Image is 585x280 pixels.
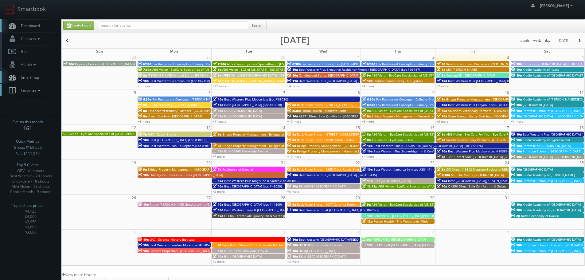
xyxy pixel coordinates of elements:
span: BU #[GEOGRAPHIC_DATA] [224,114,262,118]
span: Fox Restaurant Concepts - Culinary Dropout - [GEOGRAPHIC_DATA] [376,62,473,66]
span: Charter Senior Living - Naugatuck [373,79,423,83]
span: 13 [206,124,211,131]
span: 10a [437,103,447,107]
span: Best Western Plus King's Inn & Suites (Loc #03012) [224,179,299,183]
span: 18 [579,124,584,131]
a: View more history [62,272,96,277]
input: Search for Events [99,21,248,30]
span: 12 [131,124,137,131]
span: 4 [581,54,584,61]
span: GAC - Science History Institute [150,237,195,242]
span: 10a [511,179,522,183]
span: Best Western Inn at [GEOGRAPHIC_DATA] (Loc #62027) [299,208,379,212]
span: 10a [511,202,522,207]
span: 8:30a [287,108,301,113]
span: AEG Vision - EyeCare Specialties of [US_STATE] – [PERSON_NAME] Eye Care [372,108,482,113]
span: 8a [138,103,147,107]
span: 10a [213,149,223,153]
span: BU #[GEOGRAPHIC_DATA] [224,254,262,258]
span: 9a [138,167,147,172]
span: Best Western Plus Canyon Pines (Loc #45083) [448,103,516,107]
span: 8a [213,67,221,72]
span: BU #03080 [GEOGRAPHIC_DATA] [299,184,346,188]
span: 10a [287,114,298,118]
span: 10a [138,173,149,177]
a: +10 more [287,154,301,159]
span: Best Western [GEOGRAPHIC_DATA]/[GEOGRAPHIC_DATA] (Loc #05785) [299,237,401,242]
span: Best Western Jamaica Inn (Loc #33141) [373,167,431,172]
span: 10a [287,254,298,258]
span: Best Western Plus [GEOGRAPHIC_DATA] (Loc #05435) [299,173,377,177]
span: 2p [511,214,520,218]
span: Fox Restaurant Concepts - Culinary Dropout - [GEOGRAPHIC_DATA] [152,62,249,66]
span: Dashboard [18,23,40,28]
span: 10a [138,249,149,253]
span: Fox Restaurant Concepts - [PERSON_NAME][GEOGRAPHIC_DATA] [152,97,246,101]
span: 6 [208,89,211,96]
span: Rack Room Shoes - 1090 Olinda Center [297,138,354,142]
span: AEG Vision - EyeCare Specialties of [US_STATE] – [PERSON_NAME] & Associates [378,184,494,188]
span: 8a [138,114,147,118]
span: Rack Room Shoes - 1077 Carolina Premium Outlets [297,202,372,207]
span: AEG Vision - EyeCare Specialties of [GEOGRAPHIC_DATA] – [PERSON_NAME] Eyecare Associates ([PERSON... [63,132,229,136]
span: Southern Veterinary Partners - [GEOGRAPHIC_DATA] [148,108,224,113]
span: 14 [280,124,286,131]
span: 8a [213,73,221,77]
span: 9a [213,144,221,148]
a: +2 more [213,189,225,194]
a: +4 more [362,154,374,159]
span: BU #[GEOGRAPHIC_DATA] [373,179,411,183]
span: 29 [206,54,211,61]
span: AEG Vision - EyeCare Specialties of [US_STATE] – Southwest Orlando Eye Care [152,67,267,72]
a: Create Event [63,21,94,30]
span: 10a [362,243,372,247]
span: Tru by [PERSON_NAME] Goodlettsville [GEOGRAPHIC_DATA] [150,202,236,207]
span: 10a [213,97,223,101]
span: 12p [362,219,373,223]
span: Forum Health - The Woodlands Clinic [374,219,428,223]
span: Southern Veterinary Partners - [GEOGRAPHIC_DATA] [446,138,522,142]
span: Candlewood Suites [GEOGRAPHIC_DATA] [GEOGRAPHIC_DATA] [299,73,389,77]
a: +10 more [287,119,301,124]
span: Fox Restaurant Concepts - Culinary Dropout - Tempe [376,103,453,107]
a: +3 more [436,119,449,124]
span: 8a [213,79,221,83]
span: Rack Room Shoes - 1255 Cross Roads Shopping Center [297,167,377,172]
span: Best [GEOGRAPHIC_DATA][PERSON_NAME] (Loc #32091) [448,179,530,183]
span: 16 [430,124,435,131]
span: 10a [213,254,223,258]
span: AEG Vision -EyeCare Specialties of [US_STATE] – Eyes On Sammamish [372,73,474,77]
span: 8 [357,89,361,96]
span: 8a [287,167,296,172]
span: Wed [319,49,327,54]
span: 30 [280,54,286,61]
span: 10a [511,237,522,242]
span: Best [GEOGRAPHIC_DATA] (Loc #44309) [224,202,282,207]
span: Bridge Property Management - [GEOGRAPHIC_DATA] [446,97,523,101]
span: Best Western Plus Moose Jaw (Loc #68030) [224,97,288,101]
span: 10a [511,208,522,212]
span: Perform Properties - [GEOGRAPHIC_DATA] [150,249,210,253]
span: 7a [138,132,147,136]
span: Best Western Sicamous Inn (Loc #62108) [150,79,210,83]
span: Kiddie Academy of [PERSON_NAME] [523,173,575,177]
span: Events this month [13,119,43,125]
span: 10a [138,237,149,242]
span: 10a [287,249,298,253]
span: Sat [544,49,550,54]
span: Contacts [18,36,41,41]
span: 3 [506,54,510,61]
span: 10a [287,208,298,212]
span: SCI Direct # 9812 Neptune Society of [GEOGRAPHIC_DATA] [446,167,532,172]
span: Mon [170,49,178,54]
span: BU #02370 Brookdale Troy AL [224,249,268,253]
span: 11a [287,79,298,83]
span: Best Western Plus [GEOGRAPHIC_DATA]/[GEOGRAPHIC_DATA] (Loc #48176) [373,144,483,148]
span: 10a [511,138,522,142]
button: Search [248,21,267,30]
span: 10a [511,67,522,72]
span: 6:30a [362,103,375,107]
span: 10a [138,144,149,148]
span: 21 [280,160,286,166]
span: Net: $111,540 [16,151,40,157]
